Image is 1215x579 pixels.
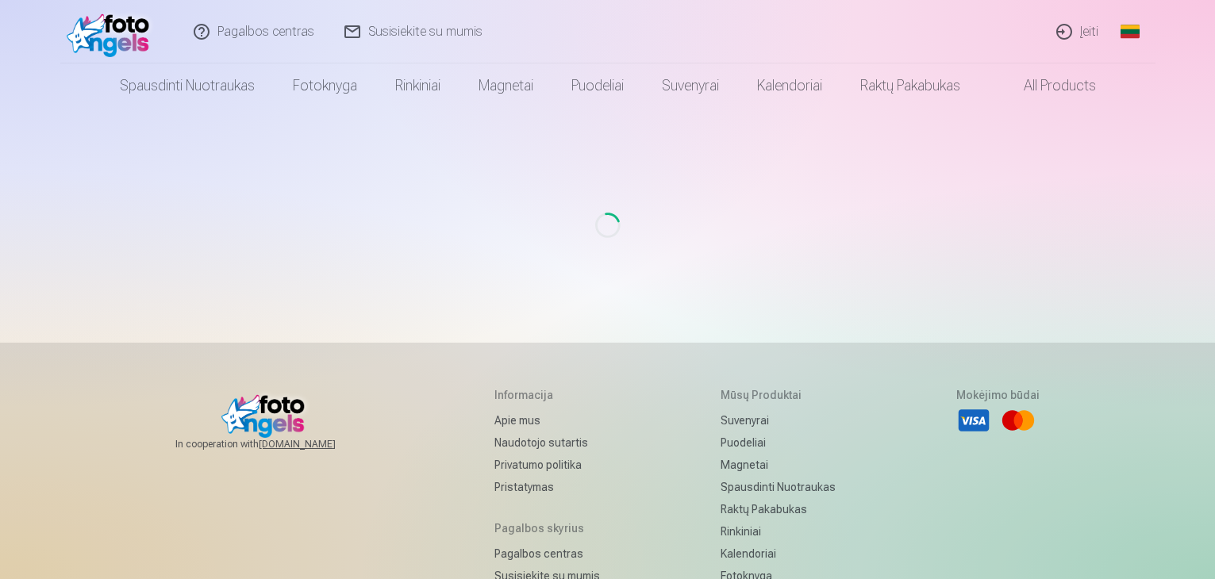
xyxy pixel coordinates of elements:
a: Privatumo politika [494,454,600,476]
span: In cooperation with [175,438,374,451]
a: Raktų pakabukas [841,63,979,108]
a: Rinkiniai [721,520,836,543]
a: Magnetai [721,454,836,476]
h5: Mokėjimo būdai [956,387,1040,403]
a: Raktų pakabukas [721,498,836,520]
a: Suvenyrai [643,63,738,108]
a: Kalendoriai [738,63,841,108]
h5: Mūsų produktai [721,387,836,403]
a: Spausdinti nuotraukas [721,476,836,498]
a: [DOMAIN_NAME] [259,438,374,451]
a: All products [979,63,1115,108]
h5: Pagalbos skyrius [494,520,600,536]
a: Apie mus [494,409,600,431]
a: Kalendoriai [721,543,836,565]
li: Visa [956,403,991,438]
a: Puodeliai [552,63,643,108]
h5: Informacija [494,387,600,403]
a: Pagalbos centras [494,543,600,565]
a: Pristatymas [494,476,600,498]
a: Spausdinti nuotraukas [101,63,274,108]
img: /fa2 [67,6,158,57]
a: Magnetai [459,63,552,108]
a: Naudotojo sutartis [494,431,600,454]
a: Rinkiniai [376,63,459,108]
a: Fotoknyga [274,63,376,108]
a: Suvenyrai [721,409,836,431]
li: Mastercard [1001,403,1036,438]
a: Puodeliai [721,431,836,454]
